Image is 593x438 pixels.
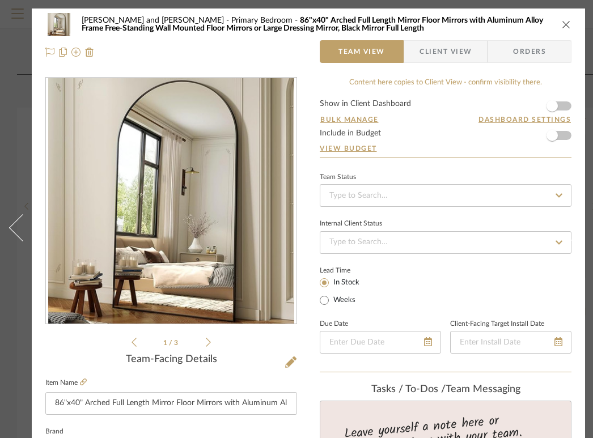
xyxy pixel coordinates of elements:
span: Orders [501,40,558,63]
button: Bulk Manage [320,114,379,125]
label: Item Name [45,378,87,388]
span: Primary Bedroom [231,16,300,24]
span: 3 [174,339,180,346]
span: Team View [338,40,385,63]
button: close [561,19,571,29]
input: Type to Search… [320,184,571,207]
input: Enter Item Name [45,392,297,415]
label: Brand [45,429,63,435]
img: Remove from project [85,48,94,57]
input: Enter Due Date [320,331,441,354]
div: 0 [46,78,296,324]
span: / [169,339,174,346]
img: a340f96f-5bb1-457b-b9d2-391564c533b1_48x40.jpg [45,13,73,36]
label: Client-Facing Target Install Date [450,321,544,327]
div: Content here copies to Client View - confirm visibility there. [320,77,571,88]
span: 1 [163,339,169,346]
div: Team Status [320,175,356,180]
img: a340f96f-5bb1-457b-b9d2-391564c533b1_436x436.jpg [48,78,294,324]
div: Team-Facing Details [45,354,297,366]
label: Due Date [320,321,348,327]
span: 86"x40" Arched Full Length Mirror Floor Mirrors with Aluminum Alloy Frame Free-Standing Wall Moun... [82,16,543,32]
span: Tasks / To-Dos / [371,384,446,394]
input: Type to Search… [320,231,571,254]
div: Internal Client Status [320,221,382,227]
button: Dashboard Settings [478,114,571,125]
span: [PERSON_NAME] and [PERSON_NAME] [82,16,231,24]
input: Enter Install Date [450,331,571,354]
label: Weeks [331,295,355,305]
label: Lead Time [320,265,378,275]
span: Client View [420,40,472,63]
div: team Messaging [320,384,571,396]
label: In Stock [331,278,359,288]
a: View Budget [320,144,571,153]
mat-radio-group: Select item type [320,275,378,307]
